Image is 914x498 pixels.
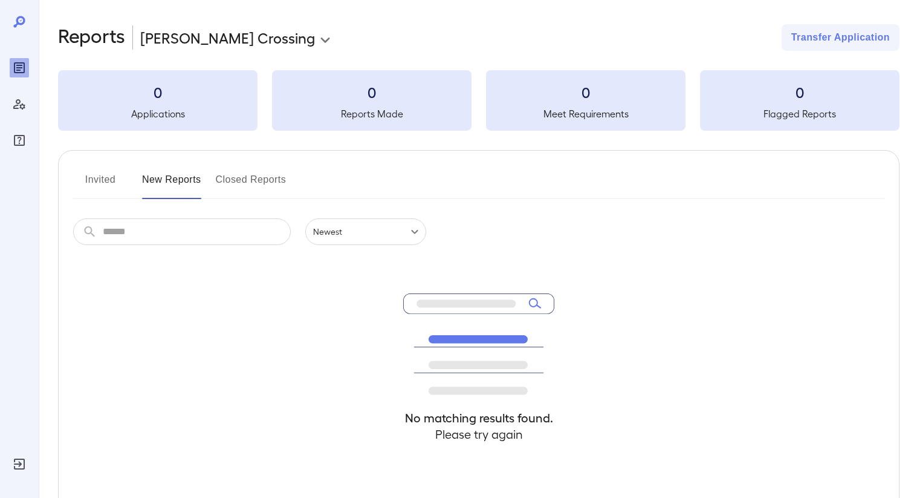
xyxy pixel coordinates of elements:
[10,454,29,474] div: Log Out
[58,70,899,131] summary: 0Applications0Reports Made0Meet Requirements0Flagged Reports
[58,106,258,121] h5: Applications
[486,82,685,102] h3: 0
[272,82,472,102] h3: 0
[10,94,29,114] div: Manage Users
[58,24,125,51] h2: Reports
[216,170,287,199] button: Closed Reports
[782,24,899,51] button: Transfer Application
[700,82,899,102] h3: 0
[486,106,685,121] h5: Meet Requirements
[142,170,201,199] button: New Reports
[403,410,554,426] h4: No matching results found.
[10,131,29,150] div: FAQ
[700,106,899,121] h5: Flagged Reports
[73,170,128,199] button: Invited
[403,426,554,442] h4: Please try again
[10,58,29,77] div: Reports
[140,28,315,47] p: [PERSON_NAME] Crossing
[272,106,472,121] h5: Reports Made
[58,82,258,102] h3: 0
[305,218,426,245] div: Newest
